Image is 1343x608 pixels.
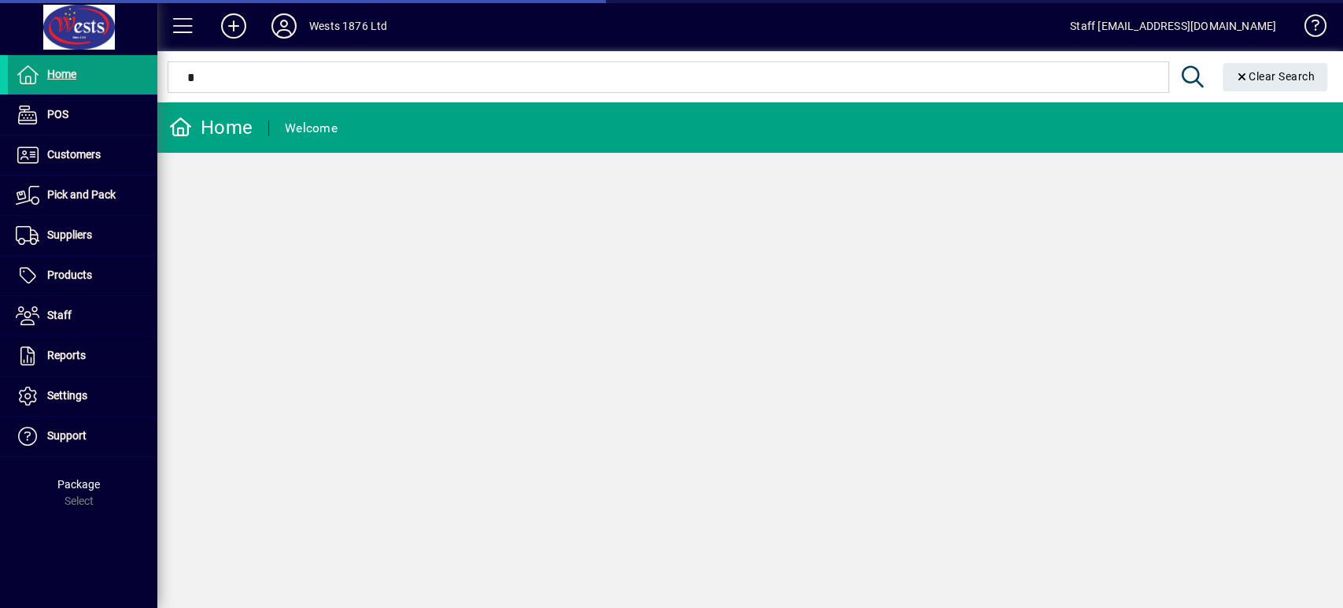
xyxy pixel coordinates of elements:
button: Clear [1223,63,1328,91]
span: Products [47,269,92,281]
a: Reports [8,336,157,376]
span: Reports [47,349,86,361]
div: Welcome [285,116,338,141]
a: Knowledge Base [1292,3,1323,54]
a: POS [8,95,157,135]
a: Products [8,256,157,295]
a: Pick and Pack [8,176,157,215]
button: Add [208,12,259,40]
a: Customers [8,135,157,175]
a: Support [8,417,157,456]
a: Settings [8,376,157,416]
button: Profile [259,12,309,40]
a: Suppliers [8,216,157,255]
div: Staff [EMAIL_ADDRESS][DOMAIN_NAME] [1070,13,1276,39]
span: POS [47,108,68,120]
div: Home [169,115,253,140]
a: Staff [8,296,157,336]
span: Package [57,478,100,491]
div: Wests 1876 Ltd [309,13,387,39]
span: Settings [47,389,87,402]
span: Staff [47,309,72,321]
span: Pick and Pack [47,188,116,201]
span: Clear Search [1235,70,1315,83]
span: Customers [47,148,101,161]
span: Suppliers [47,228,92,241]
span: Support [47,429,87,442]
span: Home [47,68,76,80]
